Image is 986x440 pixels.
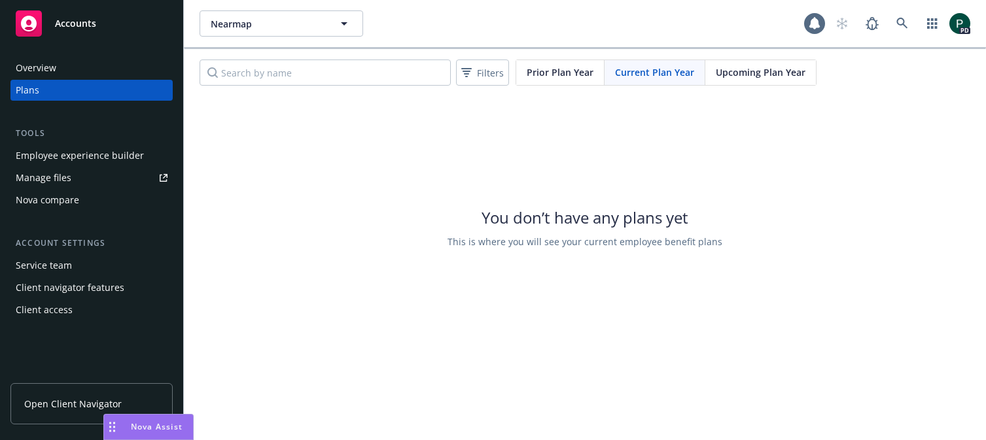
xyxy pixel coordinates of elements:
a: Service team [10,255,173,276]
div: Manage files [16,167,71,188]
div: Tools [10,127,173,140]
span: Filters [459,63,506,82]
span: Filters [477,66,504,80]
div: Overview [16,58,56,78]
a: Client access [10,299,173,320]
button: Nova Assist [103,414,194,440]
div: Client navigator features [16,277,124,298]
button: Filters [456,59,509,86]
span: Current Plan Year [615,65,694,79]
a: Overview [10,58,173,78]
div: Employee experience builder [16,145,144,166]
div: Account settings [10,237,173,250]
a: Start snowing [829,10,855,37]
a: Plans [10,80,173,101]
div: Drag to move [104,415,120,439]
img: photo [949,13,970,34]
input: Search by name [200,59,451,86]
div: Nova compare [16,190,79,211]
a: Client navigator features [10,277,173,298]
span: Prior Plan Year [527,65,593,79]
span: You don’t have any plans yet [482,207,688,228]
span: Accounts [55,18,96,29]
a: Report a Bug [859,10,885,37]
span: Open Client Navigator [24,397,122,411]
a: Employee experience builder [10,145,173,166]
span: Nova Assist [131,421,183,432]
span: Upcoming Plan Year [716,65,805,79]
a: Search [889,10,915,37]
div: Service team [16,255,72,276]
div: Plans [16,80,39,101]
a: Accounts [10,5,173,42]
span: Nearmap [211,17,324,31]
a: Manage files [10,167,173,188]
div: Client access [16,299,73,320]
a: Switch app [919,10,945,37]
button: Nearmap [200,10,363,37]
span: This is where you will see your current employee benefit plans [448,235,722,248]
a: Nova compare [10,190,173,211]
